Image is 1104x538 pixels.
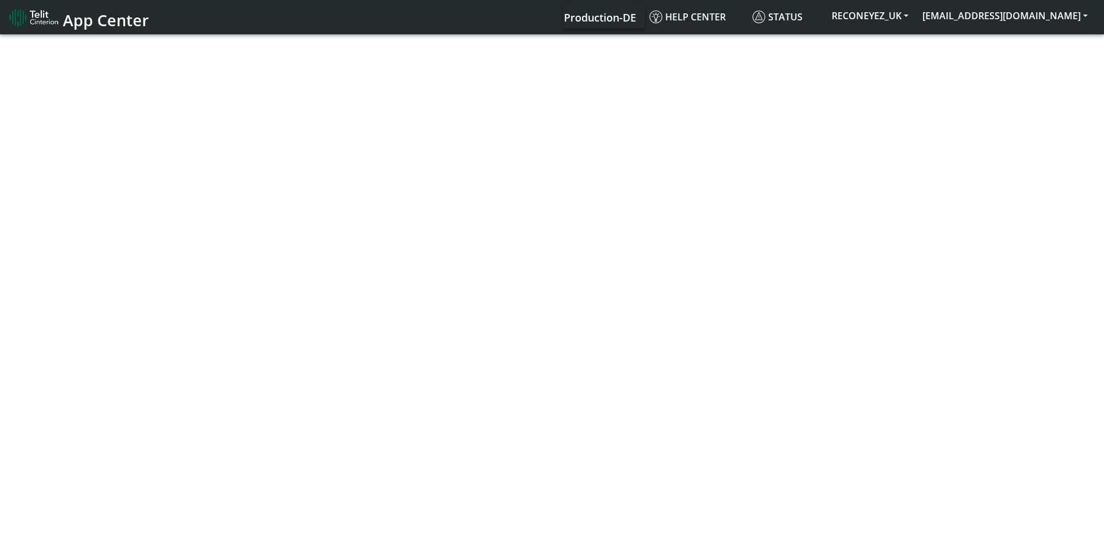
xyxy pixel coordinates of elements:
[748,5,825,29] a: Status
[9,8,58,27] img: logo-telit-cinterion-gw-new.png
[9,5,147,30] a: App Center
[752,10,765,23] img: status.svg
[649,10,726,23] span: Help center
[825,5,915,26] button: RECONEYEZ_UK
[649,10,662,23] img: knowledge.svg
[645,5,748,29] a: Help center
[564,10,636,24] span: Production-DE
[63,9,149,31] span: App Center
[915,5,1095,26] button: [EMAIL_ADDRESS][DOMAIN_NAME]
[752,10,803,23] span: Status
[563,5,636,29] a: Your current platform instance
